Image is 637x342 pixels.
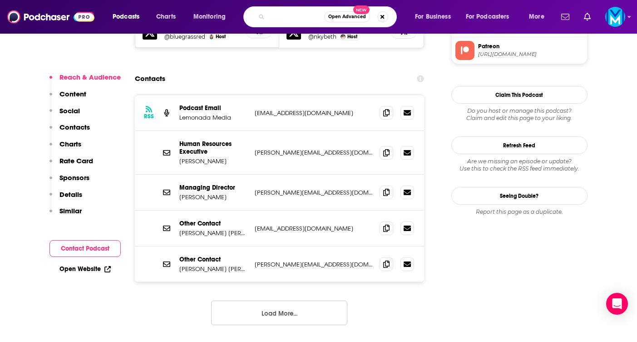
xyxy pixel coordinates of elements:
[308,33,336,40] a: @nkybeth
[460,10,523,24] button: open menu
[49,206,82,223] button: Similar
[209,34,214,39] img: Sarah Stewart Holland
[415,10,451,23] span: For Business
[49,140,81,156] button: Charts
[179,114,247,121] p: Lemonada Media
[59,140,81,148] p: Charts
[59,173,89,182] p: Sponsors
[187,10,237,24] button: open menu
[179,265,247,273] p: [PERSON_NAME] [PERSON_NAME]
[580,9,594,25] a: Show notifications dropdown
[7,8,94,25] img: Podchaser - Follow, Share and Rate Podcasts
[135,70,165,87] h2: Contacts
[49,123,90,140] button: Contacts
[255,261,373,268] p: [PERSON_NAME][EMAIL_ADDRESS][DOMAIN_NAME]
[59,206,82,215] p: Similar
[179,229,247,237] p: [PERSON_NAME] [PERSON_NAME]
[451,187,588,205] a: Seeing Double?
[106,10,151,24] button: open menu
[59,123,90,131] p: Contacts
[49,73,121,90] button: Reach & Audience
[605,7,625,27] button: Show profile menu
[341,34,346,39] img: Beth Silvers
[478,51,583,58] span: https://www.patreon.com/pantsuitpolitics
[150,10,181,24] a: Charts
[605,7,625,27] img: User Profile
[451,107,588,122] div: Claim and edit this page to your liking.
[49,190,82,207] button: Details
[451,158,588,172] div: Are we missing an episode or update? Use this to check the RSS feed immediately.
[179,104,247,112] p: Podcast Email
[328,15,366,19] span: Open Advanced
[409,10,462,24] button: open menu
[113,10,139,23] span: Podcasts
[455,41,583,60] a: Patreon[URL][DOMAIN_NAME]
[451,136,588,154] button: Refresh Feed
[179,193,247,201] p: [PERSON_NAME]
[347,34,357,40] span: Host
[156,10,176,23] span: Charts
[211,301,347,325] button: Load More...
[529,10,544,23] span: More
[216,34,226,40] span: Host
[523,10,556,24] button: open menu
[144,113,154,120] h3: RSS
[255,149,373,156] p: [PERSON_NAME][EMAIL_ADDRESS][DOMAIN_NAME]
[49,90,86,106] button: Content
[255,189,373,196] p: [PERSON_NAME][EMAIL_ADDRESS][DOMAIN_NAME]
[606,293,628,315] div: Open Intercom Messenger
[451,208,588,216] div: Report this page as a duplicate.
[179,140,247,156] p: Human Resources Executive
[605,7,625,27] span: Logged in as katepacholek
[353,5,370,14] span: New
[324,11,370,22] button: Open AdvancedNew
[179,256,247,263] p: Other Contact
[268,10,324,24] input: Search podcasts, credits, & more...
[451,107,588,115] span: Do you host or manage this podcast?
[59,190,82,199] p: Details
[59,265,111,273] a: Open Website
[49,156,93,173] button: Rate Card
[179,220,247,227] p: Other Contact
[49,173,89,190] button: Sponsors
[59,156,93,165] p: Rate Card
[59,106,80,115] p: Social
[466,10,509,23] span: For Podcasters
[255,109,373,117] p: [EMAIL_ADDRESS][DOMAIN_NAME]
[478,42,583,50] span: Patreon
[252,6,405,27] div: Search podcasts, credits, & more...
[59,90,86,98] p: Content
[49,240,121,257] button: Contact Podcast
[558,9,573,25] a: Show notifications dropdown
[255,225,373,232] p: [EMAIL_ADDRESS][DOMAIN_NAME]
[179,157,247,165] p: [PERSON_NAME]
[164,33,205,40] a: @bluegrassred
[59,73,121,81] p: Reach & Audience
[49,106,80,123] button: Social
[451,86,588,104] button: Claim This Podcast
[179,184,247,191] p: Managing Director
[193,10,226,23] span: Monitoring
